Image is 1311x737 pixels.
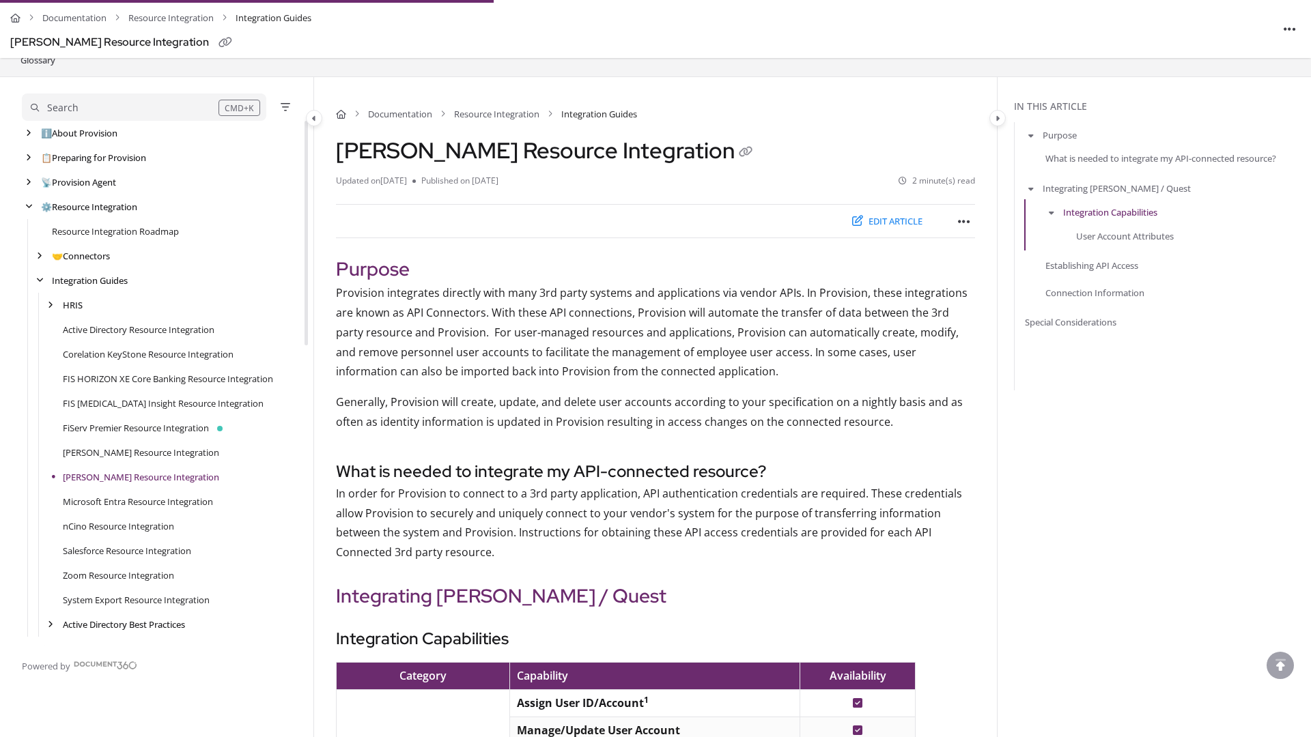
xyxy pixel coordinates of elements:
[1063,205,1157,219] a: Integration Capabilities
[1043,128,1077,142] a: Purpose
[517,668,568,683] span: Capability
[41,200,137,214] a: Resource Integration
[336,459,975,484] h3: What is needed to integrate my API-connected resource?
[63,323,214,336] a: Active Directory Resource Integration
[128,8,214,28] a: Resource Integration
[336,626,975,651] h3: Integration Capabilities
[33,274,46,287] div: arrow
[517,695,649,710] strong: Assign User ID/Account
[336,137,757,164] h1: [PERSON_NAME] Resource Integration
[412,175,498,188] li: Published on [DATE]
[989,110,1006,126] button: Category toggle
[953,210,975,232] button: Article more options
[899,175,975,188] li: 2 minute(s) read
[22,93,266,121] button: Search
[1045,258,1138,272] a: Establishing API Access
[843,210,931,233] button: Edit article
[22,176,36,189] div: arrow
[399,668,447,683] span: Category
[22,201,36,214] div: arrow
[63,396,264,410] a: FIS IBS Insight Resource Integration
[63,495,213,508] a: Microsoft Entra Resource Integration
[1045,151,1276,165] a: What is needed to integrate my API-connected resource?
[41,175,116,189] a: Provision Agent
[22,643,36,656] div: arrow
[63,618,185,631] a: Active Directory Best Practices
[336,581,975,610] h2: Integrating [PERSON_NAME] / Quest
[236,8,311,28] span: Integration Guides
[47,100,79,115] div: Search
[336,392,975,432] p: Generally, Provision will create, update, and delete user accounts according to your specificatio...
[52,225,179,238] a: Resource Integration Roadmap
[52,250,63,262] span: 🤝
[1279,18,1301,40] button: Article more options
[1014,99,1306,114] div: In this article
[41,151,146,164] a: Preparing for Provision
[63,568,174,582] a: Zoom Resource Integration
[52,249,110,263] a: Connectors
[336,283,975,381] p: Provision integrates directly with many 3rd party systems and applications via vendor APIs. In Pr...
[41,151,52,164] span: 📋
[41,201,52,213] span: ⚙️
[1025,128,1037,143] button: arrow
[644,694,649,706] sup: 1
[1045,286,1144,300] a: Connection Information
[33,250,46,263] div: arrow
[1025,315,1116,329] a: Special Considerations
[1025,181,1037,196] button: arrow
[306,110,322,126] button: Category toggle
[22,151,36,164] div: arrow
[63,519,174,533] a: nCino Resource Integration
[22,659,70,673] span: Powered by
[42,8,107,28] a: Documentation
[44,618,57,631] div: arrow
[336,484,975,562] p: In order for Provision to connect to a 3rd party application, API authentication credentials are ...
[52,274,128,287] a: Integration Guides
[1045,205,1058,220] button: arrow
[63,372,273,386] a: FIS HORIZON XE Core Banking Resource Integration
[214,32,236,54] button: Copy link of
[10,33,209,53] div: [PERSON_NAME] Resource Integration
[74,661,137,669] img: Document360
[63,446,219,459] a: Jack Henry SilverLake Resource Integration
[63,470,219,484] a: Jack Henry Symitar Resource Integration
[277,99,294,115] button: Filter
[735,142,757,164] button: Copy link of Jack Henry Symitar Resource Integration
[368,107,432,121] a: Documentation
[10,8,20,28] a: Home
[22,127,36,140] div: arrow
[41,643,52,655] span: 📖
[1043,182,1191,195] a: Integrating [PERSON_NAME] / Quest
[41,176,52,188] span: 📡
[336,107,346,121] a: Home
[44,299,57,312] div: arrow
[63,421,209,435] a: FiServ Premier Resource Integration
[336,175,412,188] li: Updated on [DATE]
[454,107,539,121] a: Resource Integration
[41,127,52,139] span: ℹ️
[830,668,886,683] span: Availability
[41,126,117,140] a: About Provision
[41,642,115,656] a: Using Provision
[1267,652,1294,679] div: scroll to top
[19,52,57,68] a: Glossary
[1076,229,1174,242] a: User Account Attributes
[22,656,137,673] a: Powered by Document360 - opens in a new tab
[218,100,260,116] div: CMD+K
[336,255,975,283] h2: Purpose
[63,544,191,558] a: Salesforce Resource Integration
[63,298,83,312] a: HRIS
[63,347,234,361] a: Corelation KeyStone Resource Integration
[63,593,210,607] a: System Export Resource Integration
[561,107,637,121] span: Integration Guides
